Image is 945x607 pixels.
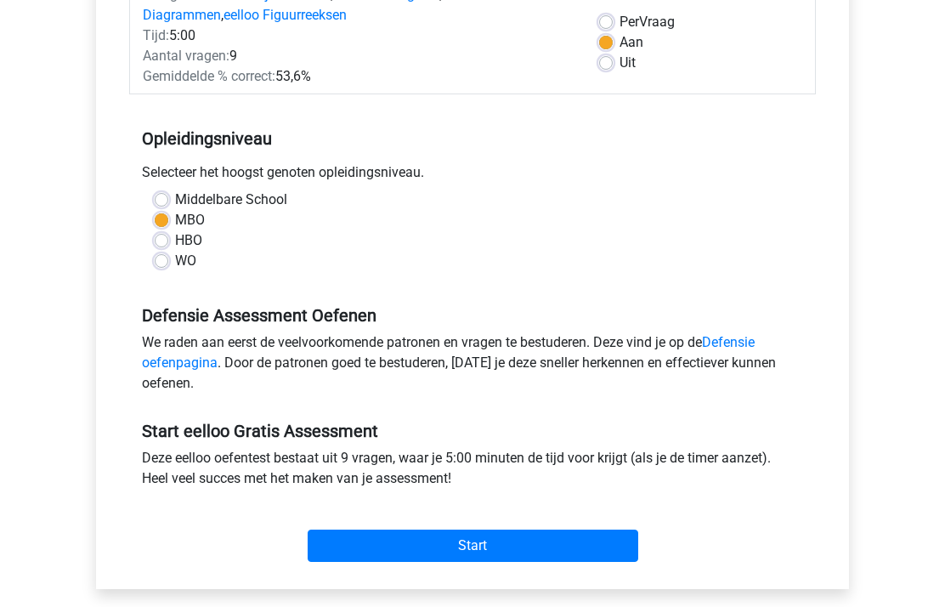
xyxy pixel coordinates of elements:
label: HBO [175,231,202,252]
label: Aan [620,33,643,54]
div: 9 [130,47,586,67]
span: Tijd: [143,28,169,44]
label: WO [175,252,196,272]
span: Per [620,14,639,31]
a: eelloo Figuurreeksen [224,8,347,24]
input: Start [308,530,638,563]
div: 53,6% [130,67,586,88]
label: Middelbare School [175,190,287,211]
div: 5:00 [130,26,586,47]
label: Uit [620,54,636,74]
span: Gemiddelde % correct: [143,69,275,85]
span: Aantal vragen: [143,48,229,65]
label: MBO [175,211,205,231]
h5: Opleidingsniveau [142,122,803,156]
div: We raden aan eerst de veelvoorkomende patronen en vragen te bestuderen. Deze vind je op de . Door... [129,333,816,401]
div: Deze eelloo oefentest bestaat uit 9 vragen, waar je 5:00 minuten de tijd voor krijgt (als je de t... [129,449,816,496]
div: Selecteer het hoogst genoten opleidingsniveau. [129,163,816,190]
label: Vraag [620,13,675,33]
h5: Defensie Assessment Oefenen [142,306,803,326]
h5: Start eelloo Gratis Assessment [142,422,803,442]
